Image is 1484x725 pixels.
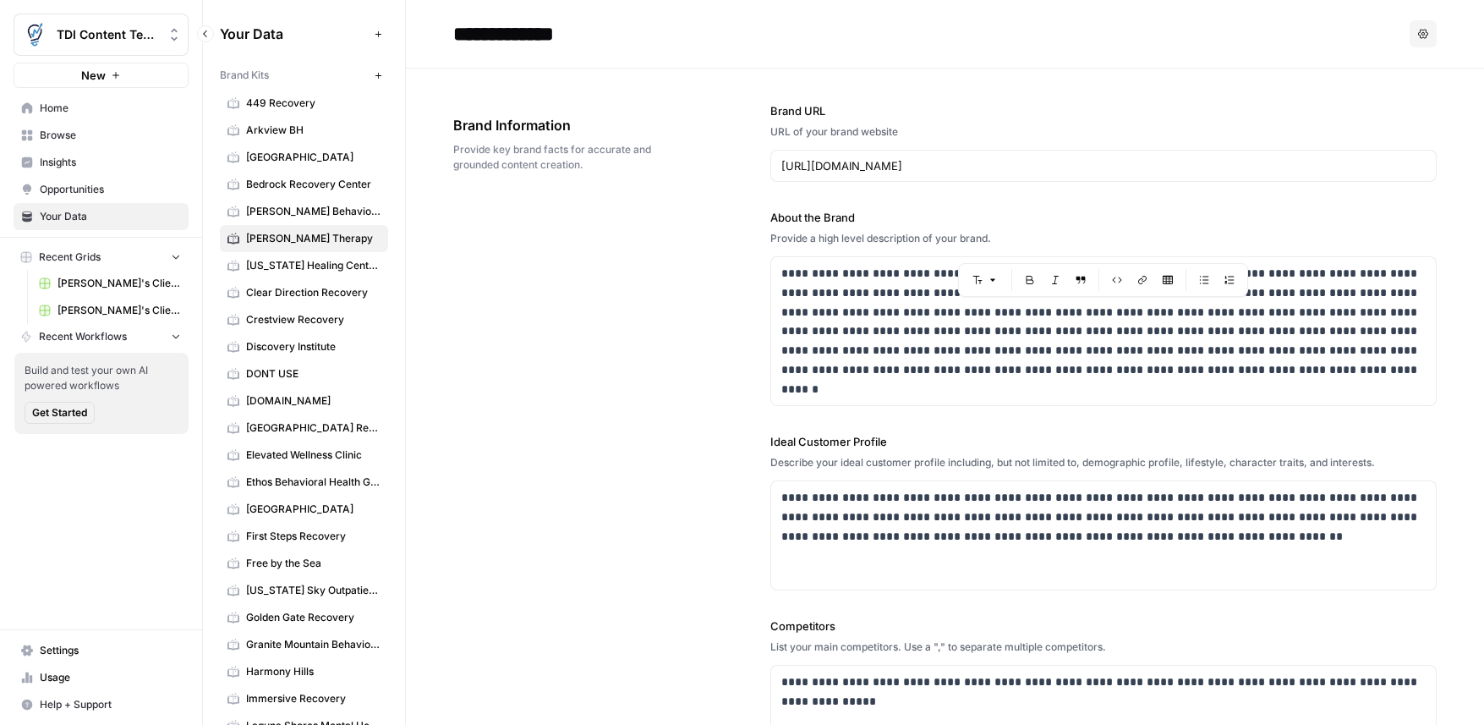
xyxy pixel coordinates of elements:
[770,433,1437,450] label: Ideal Customer Profile
[246,285,381,300] span: Clear Direction Recovery
[57,303,181,318] span: [PERSON_NAME]'s Clients - New Content
[40,182,181,197] span: Opportunities
[220,333,388,360] a: Discovery Institute
[220,442,388,469] a: Elevated Wellness Clinic
[31,270,189,297] a: [PERSON_NAME]'s Clients - New Content
[14,203,189,230] a: Your Data
[220,279,388,306] a: Clear Direction Recovery
[220,360,388,387] a: DONT USE
[770,640,1437,655] div: List your main competitors. Use a "," to separate multiple competitors.
[14,14,189,56] button: Workspace: TDI Content Team
[39,329,127,344] span: Recent Workflows
[14,63,189,88] button: New
[14,95,189,122] a: Home
[220,252,388,279] a: [US_STATE] Healing Centers
[770,124,1437,140] div: URL of your brand website
[32,405,87,420] span: Get Started
[31,297,189,324] a: [PERSON_NAME]'s Clients - New Content
[220,198,388,225] a: [PERSON_NAME] Behavioral Health
[40,155,181,170] span: Insights
[25,402,95,424] button: Get Started
[220,144,388,171] a: [GEOGRAPHIC_DATA]
[770,102,1437,119] label: Brand URL
[220,550,388,577] a: Free by the Sea
[14,324,189,349] button: Recent Workflows
[781,157,1426,174] input: www.sundaysoccer.com
[246,366,381,382] span: DONT USE
[246,312,381,327] span: Crestview Recovery
[14,176,189,203] a: Opportunities
[220,685,388,712] a: Immersive Recovery
[14,637,189,664] a: Settings
[220,387,388,415] a: [DOMAIN_NAME]
[770,455,1437,470] div: Describe your ideal customer profile including, but not limited to, demographic profile, lifestyl...
[246,123,381,138] span: Arkview BH
[220,604,388,631] a: Golden Gate Recovery
[220,90,388,117] a: 449 Recovery
[39,250,101,265] span: Recent Grids
[246,691,381,706] span: Immersive Recovery
[220,117,388,144] a: Arkview BH
[246,664,381,679] span: Harmony Hills
[220,171,388,198] a: Bedrock Recovery Center
[14,664,189,691] a: Usage
[246,529,381,544] span: First Steps Recovery
[220,306,388,333] a: Crestview Recovery
[220,577,388,604] a: [US_STATE] Sky Outpatient Detox
[246,448,381,463] span: Elevated Wellness Clinic
[220,631,388,658] a: Granite Mountain Behavioral Healthcare
[246,96,381,111] span: 449 Recovery
[246,150,381,165] span: [GEOGRAPHIC_DATA]
[220,225,388,252] a: [PERSON_NAME] Therapy
[57,26,159,43] span: TDI Content Team
[220,68,269,83] span: Brand Kits
[770,231,1437,246] div: Provide a high level description of your brand.
[40,128,181,143] span: Browse
[770,209,1437,226] label: About the Brand
[40,697,181,712] span: Help + Support
[40,101,181,116] span: Home
[246,475,381,490] span: Ethos Behavioral Health Group
[40,209,181,224] span: Your Data
[453,142,676,173] span: Provide key brand facts for accurate and grounded content creation.
[220,469,388,496] a: Ethos Behavioral Health Group
[453,115,676,135] span: Brand Information
[246,231,381,246] span: [PERSON_NAME] Therapy
[770,618,1437,634] label: Competitors
[246,556,381,571] span: Free by the Sea
[246,339,381,354] span: Discovery Institute
[220,496,388,523] a: [GEOGRAPHIC_DATA]
[246,177,381,192] span: Bedrock Recovery Center
[220,523,388,550] a: First Steps Recovery
[220,415,388,442] a: [GEOGRAPHIC_DATA] Recovery
[246,502,381,517] span: [GEOGRAPHIC_DATA]
[220,658,388,685] a: Harmony Hills
[40,670,181,685] span: Usage
[246,637,381,652] span: Granite Mountain Behavioral Healthcare
[246,420,381,436] span: [GEOGRAPHIC_DATA] Recovery
[14,149,189,176] a: Insights
[19,19,50,50] img: TDI Content Team Logo
[246,258,381,273] span: [US_STATE] Healing Centers
[246,204,381,219] span: [PERSON_NAME] Behavioral Health
[220,24,368,44] span: Your Data
[57,276,181,291] span: [PERSON_NAME]'s Clients - New Content
[246,610,381,625] span: Golden Gate Recovery
[81,67,106,84] span: New
[40,643,181,658] span: Settings
[25,363,178,393] span: Build and test your own AI powered workflows
[14,244,189,270] button: Recent Grids
[14,691,189,718] button: Help + Support
[246,583,381,598] span: [US_STATE] Sky Outpatient Detox
[14,122,189,149] a: Browse
[246,393,381,409] span: [DOMAIN_NAME]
